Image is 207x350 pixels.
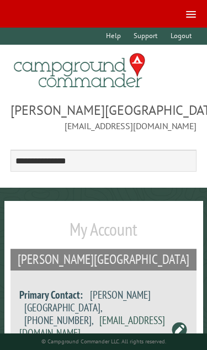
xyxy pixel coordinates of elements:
img: Campground Commander [10,49,148,92]
small: © Campground Commander LLC. All rights reserved. [41,338,166,345]
h1: My Account [10,219,197,249]
span: [PERSON_NAME] [90,288,151,301]
span: [PERSON_NAME][GEOGRAPHIC_DATA] [EMAIL_ADDRESS][DOMAIN_NAME] [10,101,197,132]
h2: [PERSON_NAME][GEOGRAPHIC_DATA] [10,249,197,270]
span: [GEOGRAPHIC_DATA] [24,300,100,314]
h4: , , [19,288,188,340]
a: Help [101,28,126,45]
a: [EMAIL_ADDRESS][DOMAIN_NAME] [19,313,165,340]
strong: Primary Contact: [19,288,83,301]
span: [PHONE_NUMBER] [24,313,92,327]
a: Support [129,28,163,45]
a: Logout [165,28,197,45]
